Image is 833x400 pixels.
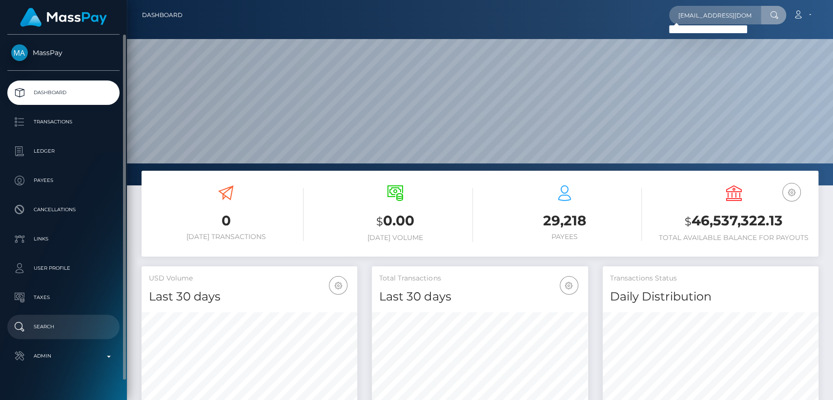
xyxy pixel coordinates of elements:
[7,198,120,222] a: Cancellations
[11,232,116,246] p: Links
[11,173,116,188] p: Payees
[488,211,642,230] h3: 29,218
[142,5,183,25] a: Dashboard
[7,256,120,280] a: User Profile
[11,44,28,61] img: MassPay
[7,315,120,339] a: Search
[488,233,642,241] h6: Payees
[7,344,120,368] a: Admin
[11,261,116,276] p: User Profile
[7,110,120,134] a: Transactions
[11,202,116,217] p: Cancellations
[11,290,116,305] p: Taxes
[20,8,107,27] img: MassPay Logo
[379,274,580,283] h5: Total Transactions
[149,288,350,305] h4: Last 30 days
[669,6,761,24] input: Search...
[610,274,811,283] h5: Transactions Status
[11,85,116,100] p: Dashboard
[11,115,116,129] p: Transactions
[7,285,120,310] a: Taxes
[7,168,120,193] a: Payees
[656,234,811,242] h6: Total Available Balance for Payouts
[656,211,811,231] h3: 46,537,322.13
[7,80,120,105] a: Dashboard
[610,288,811,305] h4: Daily Distribution
[376,215,383,228] small: $
[7,139,120,163] a: Ledger
[149,211,304,230] h3: 0
[685,215,691,228] small: $
[149,274,350,283] h5: USD Volume
[318,234,473,242] h6: [DATE] Volume
[7,48,120,57] span: MassPay
[7,227,120,251] a: Links
[149,233,304,241] h6: [DATE] Transactions
[318,211,473,231] h3: 0.00
[11,320,116,334] p: Search
[11,349,116,363] p: Admin
[11,144,116,159] p: Ledger
[379,288,580,305] h4: Last 30 days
